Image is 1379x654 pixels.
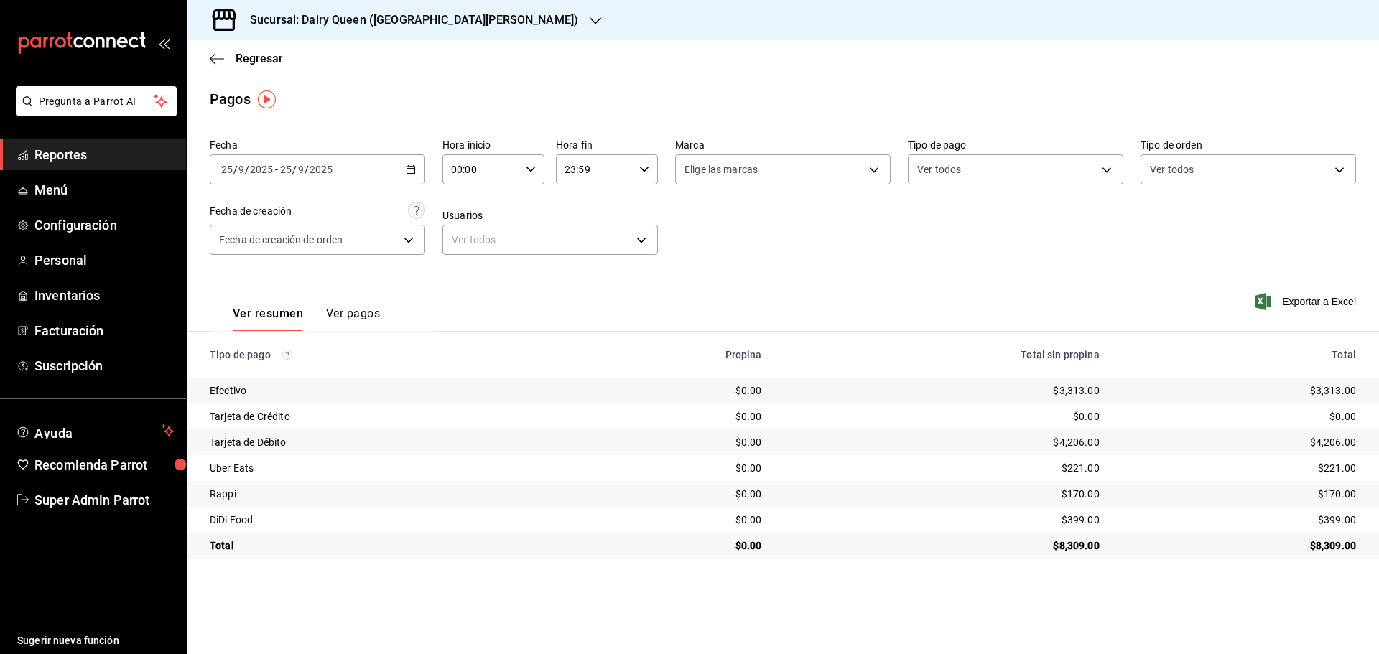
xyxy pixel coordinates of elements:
div: $0.00 [587,409,762,424]
div: $0.00 [1123,409,1356,424]
label: Tipo de pago [908,140,1123,150]
div: $0.00 [785,409,1100,424]
input: -- [238,164,245,175]
img: Tooltip marker [258,90,276,108]
div: $8,309.00 [1123,538,1356,553]
input: -- [297,164,305,175]
div: Total [1123,349,1356,360]
div: $0.00 [587,513,762,527]
div: Rappi [210,487,564,501]
div: $399.00 [1123,513,1356,527]
span: Recomienda Parrot [34,455,175,475]
div: $170.00 [1123,487,1356,501]
span: Ver todos [917,162,961,177]
span: / [245,164,249,175]
span: Inventarios [34,286,175,305]
div: Fecha de creación [210,204,292,219]
div: $3,313.00 [785,383,1100,398]
div: $4,206.00 [1123,435,1356,449]
button: Pregunta a Parrot AI [16,86,177,116]
button: Exportar a Excel [1258,293,1356,310]
div: Ver todos [442,225,658,255]
span: - [275,164,278,175]
button: Ver pagos [326,307,380,331]
span: Elige las marcas [684,162,758,177]
div: Total [210,538,564,553]
div: Uber Eats [210,461,564,475]
div: $4,206.00 [785,435,1100,449]
label: Hora fin [556,140,658,150]
span: Configuración [34,215,175,235]
label: Fecha [210,140,425,150]
span: Reportes [34,145,175,164]
div: $221.00 [1123,461,1356,475]
input: -- [220,164,233,175]
span: Regresar [236,52,283,65]
span: Sugerir nueva función [17,633,175,648]
span: / [233,164,238,175]
button: Ver resumen [233,307,303,331]
div: Tipo de pago [210,349,564,360]
div: $399.00 [785,513,1100,527]
input: ---- [309,164,333,175]
label: Tipo de orden [1141,140,1356,150]
div: $0.00 [587,538,762,553]
span: Pregunta a Parrot AI [39,94,154,109]
button: open_drawer_menu [158,37,170,49]
div: $0.00 [587,435,762,449]
span: Personal [34,251,175,270]
input: ---- [249,164,274,175]
div: Total sin propina [785,349,1100,360]
span: Menú [34,180,175,200]
div: $0.00 [587,487,762,501]
span: / [305,164,309,175]
span: Fecha de creación de orden [219,233,343,247]
span: Facturación [34,321,175,340]
input: -- [279,164,292,175]
div: $3,313.00 [1123,383,1356,398]
div: $221.00 [785,461,1100,475]
button: Regresar [210,52,283,65]
span: Super Admin Parrot [34,490,175,510]
div: Tarjeta de Débito [210,435,564,449]
div: Propina [587,349,762,360]
div: navigation tabs [233,307,380,331]
svg: Los pagos realizados con Pay y otras terminales son montos brutos. [282,350,292,360]
div: DiDi Food [210,513,564,527]
div: $0.00 [587,383,762,398]
label: Marca [675,140,891,150]
label: Usuarios [442,210,658,220]
label: Hora inicio [442,140,544,150]
div: $8,309.00 [785,538,1100,553]
div: Pagos [210,88,251,110]
div: Efectivo [210,383,564,398]
span: Ver todos [1150,162,1194,177]
a: Pregunta a Parrot AI [10,104,177,119]
h3: Sucursal: Dairy Queen ([GEOGRAPHIC_DATA][PERSON_NAME]) [238,11,578,29]
div: $0.00 [587,461,762,475]
div: Tarjeta de Crédito [210,409,564,424]
div: $170.00 [785,487,1100,501]
span: / [292,164,297,175]
span: Ayuda [34,422,156,439]
span: Suscripción [34,356,175,375]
